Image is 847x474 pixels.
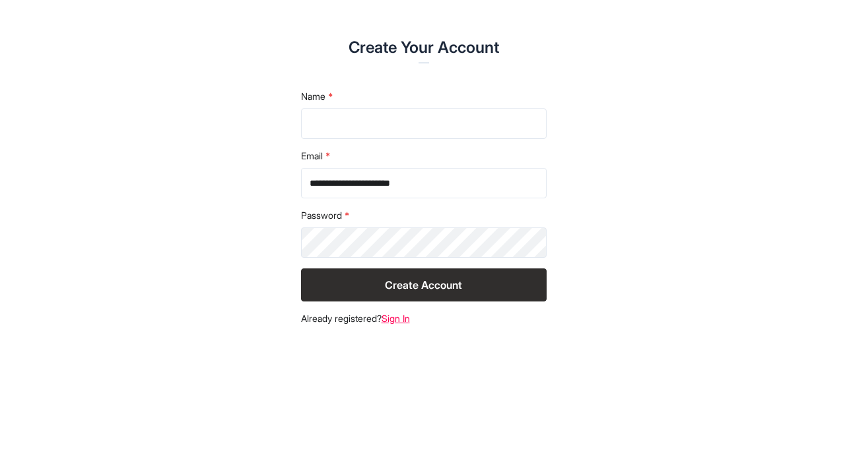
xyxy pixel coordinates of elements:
[301,268,547,301] button: Create Account
[301,312,547,325] footer: Already registered?
[301,90,547,103] label: Name
[86,37,762,58] h2: Create Your Account
[301,149,547,163] label: Email
[301,209,547,222] label: Password
[382,313,410,324] a: Sign In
